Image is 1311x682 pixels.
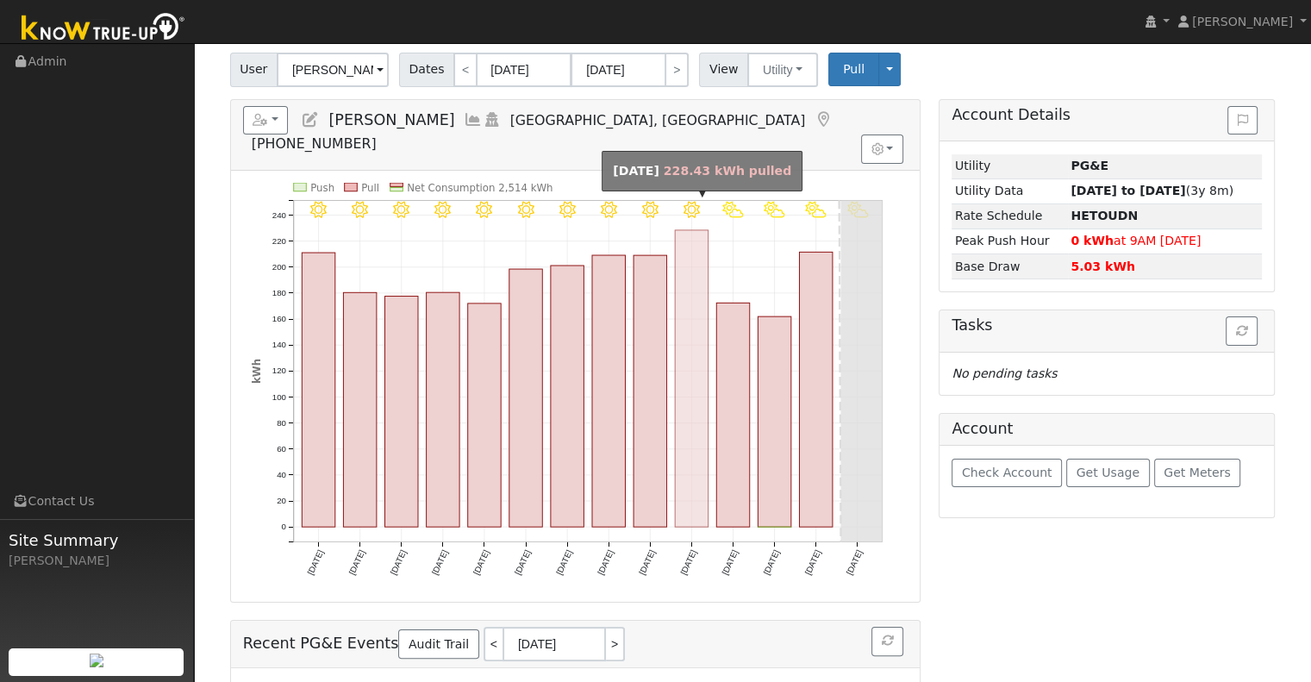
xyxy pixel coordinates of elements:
rect: onclick="" [384,297,417,528]
a: > [665,53,689,87]
strong: W [1071,209,1138,222]
text: [DATE] [429,548,449,576]
i: 9/11 - Clear [434,202,451,218]
text: 240 [272,210,286,220]
a: Edit User (6574) [301,111,320,128]
span: (3y 8m) [1071,184,1233,197]
span: View [699,53,748,87]
button: Check Account [952,459,1062,488]
rect: onclick="" [799,253,832,528]
text: 60 [277,444,286,454]
text: 0 [281,522,286,531]
text: [DATE] [678,548,698,576]
text: 100 [272,392,286,402]
text: [DATE] [554,548,574,576]
rect: onclick="" [551,266,584,527]
td: Utility Data [952,178,1067,203]
text: [DATE] [388,548,408,576]
td: Utility [952,154,1067,179]
a: > [606,627,625,661]
img: Know True-Up [13,9,194,48]
i: 9/08 - Clear [310,202,327,218]
text: [DATE] [471,548,491,576]
text: 80 [277,418,286,428]
i: 9/17 - Clear [684,202,700,218]
h5: Tasks [952,316,1262,335]
button: Refresh [871,627,903,656]
span: Pull [843,62,865,76]
rect: onclick="" [467,303,500,527]
a: < [484,627,503,661]
text: [DATE] [720,548,740,576]
button: Issue History [1227,106,1258,135]
strong: [DATE] to [DATE] [1071,184,1185,197]
i: 9/13 - Clear [517,202,534,218]
strong: 0 kWh [1071,234,1114,247]
a: < [453,53,478,87]
h5: Account [952,420,1013,437]
i: 9/18 - PartlyCloudy [722,202,744,218]
text: [DATE] [305,548,325,576]
i: 9/12 - Clear [476,202,492,218]
strong: [DATE] [613,164,659,178]
i: No pending tasks [952,366,1057,380]
i: 9/19 - PartlyCloudy [764,202,785,218]
span: [GEOGRAPHIC_DATA], [GEOGRAPHIC_DATA] [510,112,806,128]
text: 200 [272,262,286,272]
i: 9/16 - Clear [642,202,659,218]
span: Site Summary [9,529,184,552]
text: kWh [250,359,262,384]
rect: onclick="" [343,292,376,527]
a: Map [814,111,833,128]
rect: onclick="" [716,303,749,528]
rect: onclick="" [509,269,542,527]
text: 140 [272,340,286,349]
text: [DATE] [845,548,865,576]
text: 220 [272,236,286,246]
i: 9/15 - Clear [600,202,616,218]
span: [PERSON_NAME] [1192,15,1293,28]
span: [PHONE_NUMBER] [252,135,377,152]
td: at 9AM [DATE] [1068,228,1263,253]
text: 160 [272,314,286,323]
span: Get Usage [1077,466,1139,479]
rect: onclick="" [675,230,708,527]
td: Base Draw [952,254,1067,279]
text: [DATE] [637,548,657,576]
span: Dates [399,53,454,87]
i: 9/20 - PartlyCloudy [805,202,827,218]
rect: onclick="" [302,253,334,527]
img: retrieve [90,654,103,667]
button: Refresh [1226,316,1258,346]
text: 40 [277,470,286,479]
i: 9/09 - Clear [352,202,368,218]
text: 120 [272,366,286,376]
text: [DATE] [346,548,366,576]
strong: ID: 7287412, authorized: 03/11/22 [1071,159,1108,172]
text: Net Consumption 2,514 kWh [407,182,552,194]
a: Audit Trail [398,629,478,659]
span: Check Account [962,466,1052,479]
td: Peak Push Hour [952,228,1067,253]
button: Get Meters [1154,459,1241,488]
a: Login As (last Never) [483,111,502,128]
text: 180 [272,288,286,297]
button: Pull [828,53,879,86]
text: [DATE] [761,548,781,576]
div: [PERSON_NAME] [9,552,184,570]
h5: Account Details [952,106,1262,124]
text: [DATE] [802,548,822,576]
rect: onclick="" [592,255,625,527]
button: Utility [747,53,818,87]
rect: onclick="" [634,255,666,527]
rect: onclick="" [426,292,459,527]
input: Select a User [277,53,389,87]
span: 228.43 kWh pulled [664,164,791,178]
button: Get Usage [1066,459,1150,488]
i: 9/14 - Clear [559,202,575,218]
span: Get Meters [1164,466,1231,479]
rect: onclick="" [758,316,790,527]
text: [DATE] [513,548,533,576]
i: 9/10 - MostlyClear [393,202,409,218]
strong: 5.03 kWh [1071,260,1135,273]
